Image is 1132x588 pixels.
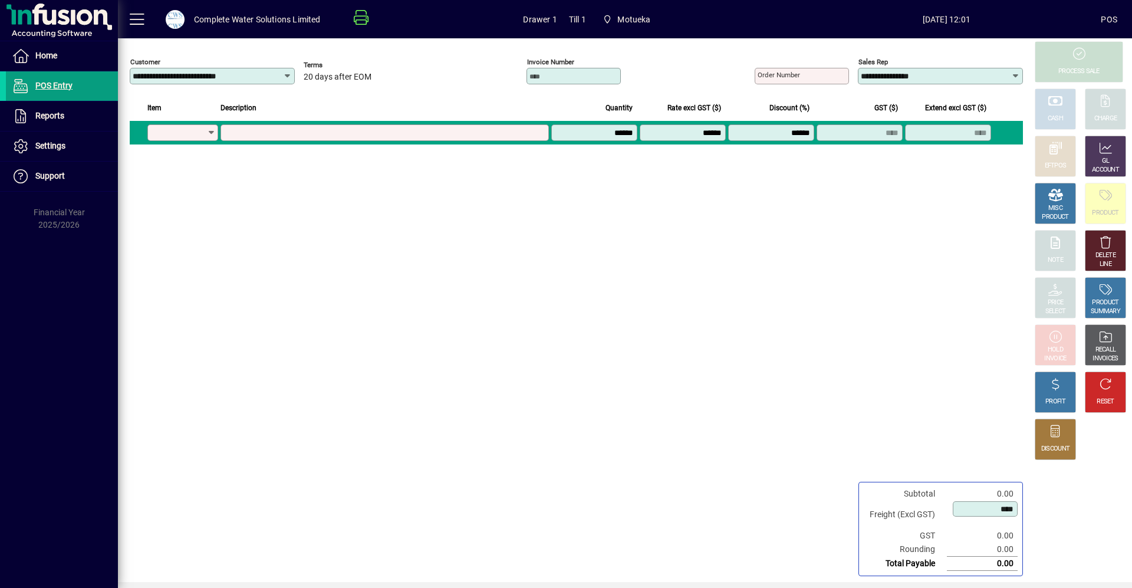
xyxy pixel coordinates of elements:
[1042,213,1068,222] div: PRODUCT
[1092,354,1118,363] div: INVOICES
[1102,157,1110,166] div: GL
[864,557,947,571] td: Total Payable
[792,10,1101,29] span: [DATE] 12:01
[598,9,656,30] span: Motueka
[1045,398,1065,406] div: PROFIT
[147,101,162,114] span: Item
[617,10,650,29] span: Motueka
[1048,114,1063,123] div: CASH
[6,101,118,131] a: Reports
[864,543,947,557] td: Rounding
[864,529,947,543] td: GST
[523,10,557,29] span: Drawer 1
[1041,445,1070,454] div: DISCOUNT
[1094,114,1117,123] div: CHARGE
[864,501,947,529] td: Freight (Excl GST)
[35,141,65,150] span: Settings
[947,557,1018,571] td: 0.00
[35,171,65,180] span: Support
[221,101,256,114] span: Description
[864,487,947,501] td: Subtotal
[1045,162,1067,170] div: EFTPOS
[6,162,118,191] a: Support
[35,51,57,60] span: Home
[858,58,888,66] mat-label: Sales rep
[6,41,118,71] a: Home
[606,101,633,114] span: Quantity
[1097,398,1114,406] div: RESET
[1044,354,1066,363] div: INVOICE
[1101,10,1117,29] div: POS
[194,10,321,29] div: Complete Water Solutions Limited
[874,101,898,114] span: GST ($)
[35,81,73,90] span: POS Entry
[1092,166,1119,175] div: ACCOUNT
[1058,67,1100,76] div: PROCESS SALE
[1091,307,1120,316] div: SUMMARY
[1095,251,1115,260] div: DELETE
[1092,209,1118,218] div: PRODUCT
[6,132,118,161] a: Settings
[667,101,721,114] span: Rate excl GST ($)
[1048,256,1063,265] div: NOTE
[769,101,809,114] span: Discount (%)
[130,58,160,66] mat-label: Customer
[1048,298,1064,307] div: PRICE
[1045,307,1066,316] div: SELECT
[925,101,986,114] span: Extend excl GST ($)
[947,529,1018,543] td: 0.00
[569,10,586,29] span: Till 1
[1095,346,1116,354] div: RECALL
[1100,260,1111,269] div: LINE
[304,61,374,69] span: Terms
[1048,204,1062,213] div: MISC
[527,58,574,66] mat-label: Invoice number
[1092,298,1118,307] div: PRODUCT
[304,73,371,82] span: 20 days after EOM
[35,111,64,120] span: Reports
[758,71,800,79] mat-label: Order number
[947,487,1018,501] td: 0.00
[156,9,194,30] button: Profile
[1048,346,1063,354] div: HOLD
[947,543,1018,557] td: 0.00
